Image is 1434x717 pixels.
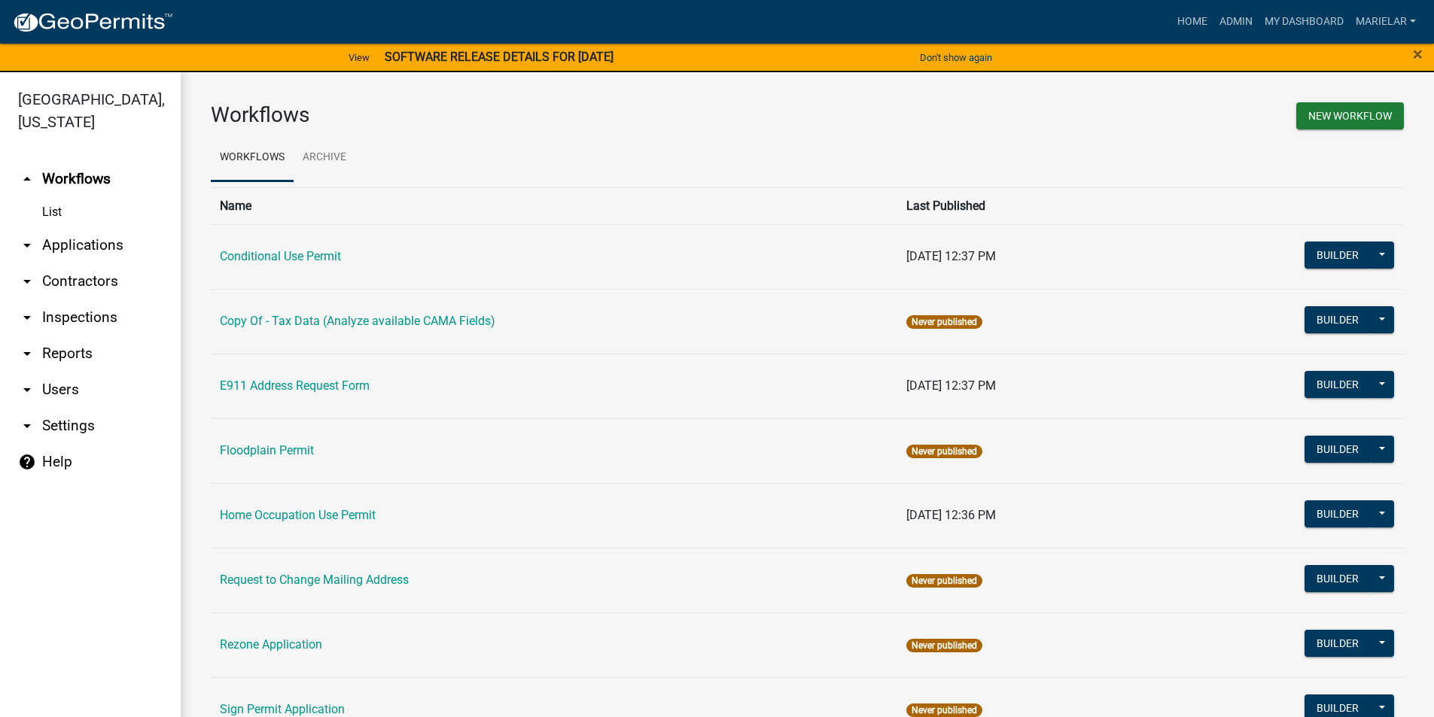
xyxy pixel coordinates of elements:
[220,378,370,393] a: E911 Address Request Form
[914,45,998,70] button: Don't show again
[1305,306,1371,333] button: Builder
[211,134,294,182] a: Workflows
[1350,8,1422,36] a: marielar
[1305,436,1371,463] button: Builder
[906,445,982,458] span: Never published
[220,443,314,457] a: Floodplain Permit
[1305,371,1371,398] button: Builder
[220,249,341,263] a: Conditional Use Permit
[220,508,376,522] a: Home Occupation Use Permit
[18,272,36,290] i: arrow_drop_down
[1305,565,1371,592] button: Builder
[220,573,409,587] a: Request to Change Mailing Address
[18,170,36,188] i: arrow_drop_up
[18,345,36,363] i: arrow_drop_down
[18,236,36,254] i: arrow_drop_down
[211,187,897,224] th: Name
[220,314,495,328] a: Copy Of - Tax Data (Analyze available CAMA Fields)
[906,574,982,588] span: Never published
[906,639,982,652] span: Never published
[18,381,36,399] i: arrow_drop_down
[906,315,982,329] span: Never published
[18,417,36,435] i: arrow_drop_down
[18,308,36,327] i: arrow_drop_down
[906,508,996,522] span: [DATE] 12:36 PM
[906,249,996,263] span: [DATE] 12:37 PM
[1305,242,1371,269] button: Builder
[220,637,322,652] a: Rezone Application
[211,102,796,128] h3: Workflows
[220,702,345,716] a: Sign Permit Application
[294,134,355,182] a: Archive
[385,50,613,64] strong: SOFTWARE RELEASE DETAILS FOR [DATE]
[1259,8,1350,36] a: My Dashboard
[897,187,1149,224] th: Last Published
[1171,8,1213,36] a: Home
[1413,45,1423,63] button: Close
[1305,500,1371,527] button: Builder
[1413,44,1423,65] span: ×
[906,703,982,717] span: Never published
[906,378,996,393] span: [DATE] 12:37 PM
[1305,630,1371,657] button: Builder
[1213,8,1259,36] a: Admin
[18,453,36,471] i: help
[343,45,376,70] a: View
[1296,102,1404,129] button: New Workflow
